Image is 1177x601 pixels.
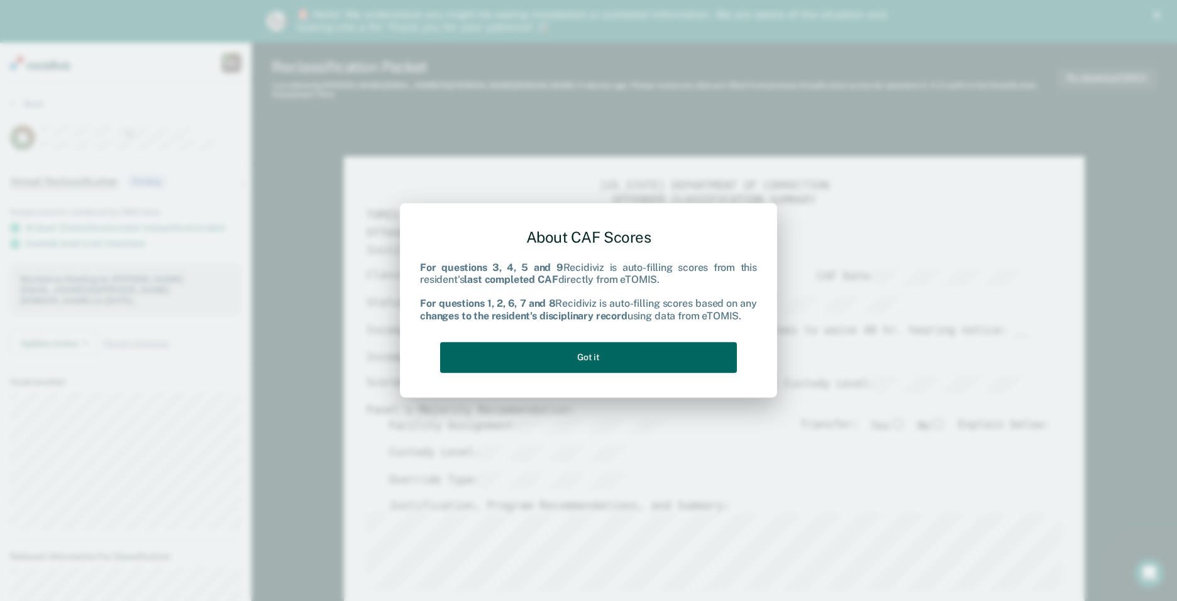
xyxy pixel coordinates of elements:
b: For questions 3, 4, 5 and 9 [420,262,563,273]
img: Profile image for Kim [267,11,287,31]
b: last completed CAF [464,273,558,285]
div: Close [1153,11,1166,19]
div: Recidiviz is auto-filling scores from this resident's directly from eTOMIS. Recidiviz is auto-fil... [420,262,757,322]
div: About CAF Scores [420,218,757,256]
button: Got it [440,342,737,373]
div: 🚨 Hello! We understand you might be seeing mislabeled or outdated information. We are aware of th... [297,9,890,34]
b: For questions 1, 2, 6, 7 and 8 [420,298,555,310]
b: changes to the resident's disciplinary record [420,310,627,322]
